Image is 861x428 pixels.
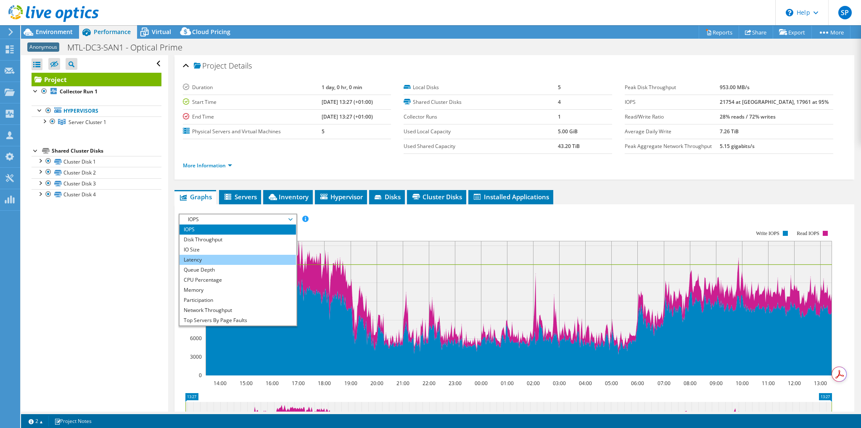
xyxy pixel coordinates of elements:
[422,380,435,387] text: 22:00
[373,193,401,201] span: Disks
[63,43,195,52] h1: MTL-DC3-SAN1 - Optical Prime
[526,380,539,387] text: 02:00
[27,42,59,52] span: Anonymous
[32,189,161,200] a: Cluster Disk 4
[23,416,49,426] a: 2
[344,380,357,387] text: 19:00
[183,83,322,92] label: Duration
[404,113,558,121] label: Collector Runs
[319,193,363,201] span: Hypervisor
[322,128,325,135] b: 5
[267,193,309,201] span: Inventory
[709,380,722,387] text: 09:00
[720,98,829,106] b: 21754 at [GEOGRAPHIC_DATA], 17961 at 95%
[739,26,773,39] a: Share
[265,380,278,387] text: 16:00
[625,142,720,151] label: Peak Aggregate Network Throughput
[322,84,362,91] b: 1 day, 0 hr, 0 min
[32,73,161,86] a: Project
[94,28,131,36] span: Performance
[32,167,161,178] a: Cluster Disk 2
[69,119,106,126] span: Server Cluster 1
[578,380,592,387] text: 04:00
[797,230,819,236] text: Read IOPS
[404,127,558,136] label: Used Local Capacity
[838,6,852,19] span: SP
[180,295,296,305] li: Participation
[229,61,252,71] span: Details
[48,416,98,426] a: Project Notes
[558,113,561,120] b: 1
[223,193,257,201] span: Servers
[179,193,212,201] span: Graphs
[32,86,161,97] a: Collector Run 1
[558,98,561,106] b: 4
[322,98,373,106] b: [DATE] 13:27 (+01:00)
[32,116,161,127] a: Server Cluster 1
[786,9,793,16] svg: \n
[183,127,322,136] label: Physical Servers and Virtual Machines
[183,98,322,106] label: Start Time
[761,380,774,387] text: 11:00
[448,380,461,387] text: 23:00
[720,143,755,150] b: 5.15 gigabits/s
[811,26,850,39] a: More
[625,83,720,92] label: Peak Disk Throughput
[60,88,98,95] b: Collector Run 1
[473,193,549,201] span: Installed Applications
[180,245,296,255] li: IO Size
[194,62,227,70] span: Project
[180,225,296,235] li: IOPS
[404,83,558,92] label: Local Disks
[190,335,202,342] text: 6000
[720,113,776,120] b: 28% reads / 72% writes
[52,146,161,156] div: Shared Cluster Disks
[192,28,230,36] span: Cloud Pricing
[625,98,720,106] label: IOPS
[787,380,800,387] text: 12:00
[32,156,161,167] a: Cluster Disk 1
[322,113,373,120] b: [DATE] 13:27 (+01:00)
[474,380,487,387] text: 00:00
[370,380,383,387] text: 20:00
[756,230,779,236] text: Write IOPS
[199,372,202,379] text: 0
[190,353,202,360] text: 3000
[184,214,292,225] span: IOPS
[773,26,812,39] a: Export
[32,178,161,189] a: Cluster Disk 3
[558,128,578,135] b: 5.00 GiB
[180,235,296,245] li: Disk Throughput
[152,28,171,36] span: Virtual
[500,380,513,387] text: 01:00
[735,380,748,387] text: 10:00
[720,84,750,91] b: 953.00 MB/s
[36,28,73,36] span: Environment
[213,380,226,387] text: 14:00
[396,380,409,387] text: 21:00
[180,315,296,325] li: Top Servers By Page Faults
[558,143,580,150] b: 43.20 TiB
[683,380,696,387] text: 08:00
[239,380,252,387] text: 15:00
[180,255,296,265] li: Latency
[180,305,296,315] li: Network Throughput
[180,265,296,275] li: Queue Depth
[657,380,670,387] text: 07:00
[180,275,296,285] li: CPU Percentage
[605,380,618,387] text: 05:00
[631,380,644,387] text: 06:00
[404,142,558,151] label: Used Shared Capacity
[552,380,565,387] text: 03:00
[625,127,720,136] label: Average Daily Write
[180,285,296,295] li: Memory
[404,98,558,106] label: Shared Cluster Disks
[32,106,161,116] a: Hypervisors
[625,113,720,121] label: Read/Write Ratio
[813,380,827,387] text: 13:00
[720,128,739,135] b: 7.26 TiB
[183,162,232,169] a: More Information
[291,380,304,387] text: 17:00
[558,84,561,91] b: 5
[411,193,462,201] span: Cluster Disks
